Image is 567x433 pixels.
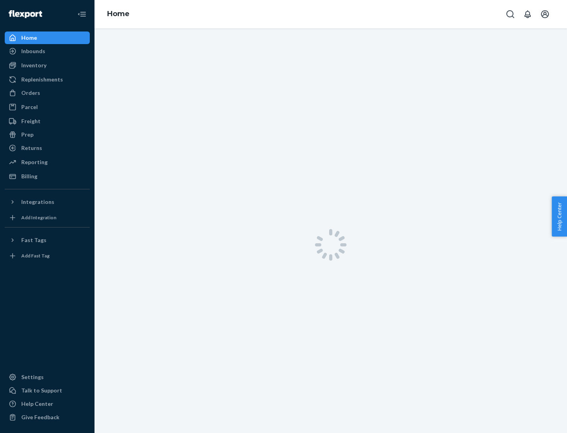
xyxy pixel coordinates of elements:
button: Help Center [552,196,567,237]
button: Integrations [5,196,90,208]
button: Give Feedback [5,411,90,424]
div: Home [21,34,37,42]
a: Replenishments [5,73,90,86]
div: Give Feedback [21,413,59,421]
a: Home [5,31,90,44]
div: Inventory [21,61,46,69]
div: Fast Tags [21,236,46,244]
a: Billing [5,170,90,183]
a: Add Fast Tag [5,250,90,262]
a: Settings [5,371,90,383]
div: Inbounds [21,47,45,55]
button: Close Navigation [74,6,90,22]
div: Prep [21,131,33,139]
button: Open account menu [537,6,553,22]
div: Freight [21,117,41,125]
a: Help Center [5,398,90,410]
div: Orders [21,89,40,97]
div: Replenishments [21,76,63,83]
div: Settings [21,373,44,381]
div: Help Center [21,400,53,408]
div: Reporting [21,158,48,166]
div: Add Integration [21,214,56,221]
div: Returns [21,144,42,152]
ol: breadcrumbs [101,3,136,26]
div: Integrations [21,198,54,206]
a: Returns [5,142,90,154]
img: Flexport logo [9,10,42,18]
a: Inbounds [5,45,90,57]
a: Prep [5,128,90,141]
div: Talk to Support [21,387,62,394]
a: Home [107,9,130,18]
a: Reporting [5,156,90,168]
a: Add Integration [5,211,90,224]
button: Open Search Box [502,6,518,22]
a: Inventory [5,59,90,72]
button: Open notifications [520,6,535,22]
div: Parcel [21,103,38,111]
a: Orders [5,87,90,99]
button: Fast Tags [5,234,90,246]
a: Freight [5,115,90,128]
div: Billing [21,172,37,180]
div: Add Fast Tag [21,252,50,259]
a: Parcel [5,101,90,113]
a: Talk to Support [5,384,90,397]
